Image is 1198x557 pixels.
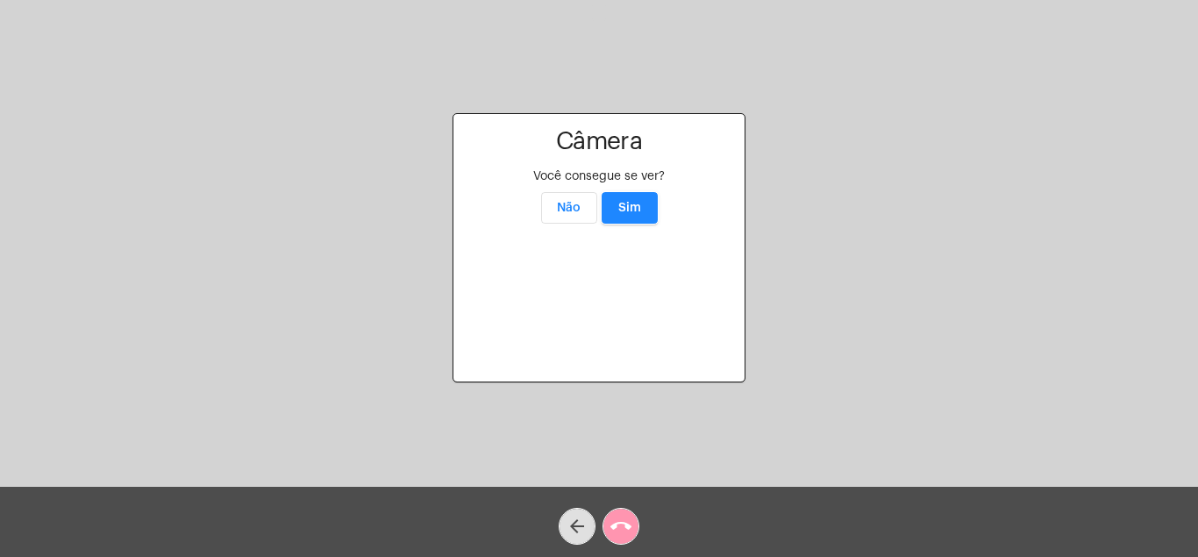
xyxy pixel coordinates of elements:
button: Sim [602,192,658,224]
h1: Câmera [467,128,731,155]
span: Você consegue se ver? [533,170,665,182]
mat-icon: call_end [610,516,631,537]
button: Não [541,192,597,224]
mat-icon: arrow_back [567,516,588,537]
span: Não [557,202,581,214]
span: Sim [618,202,641,214]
